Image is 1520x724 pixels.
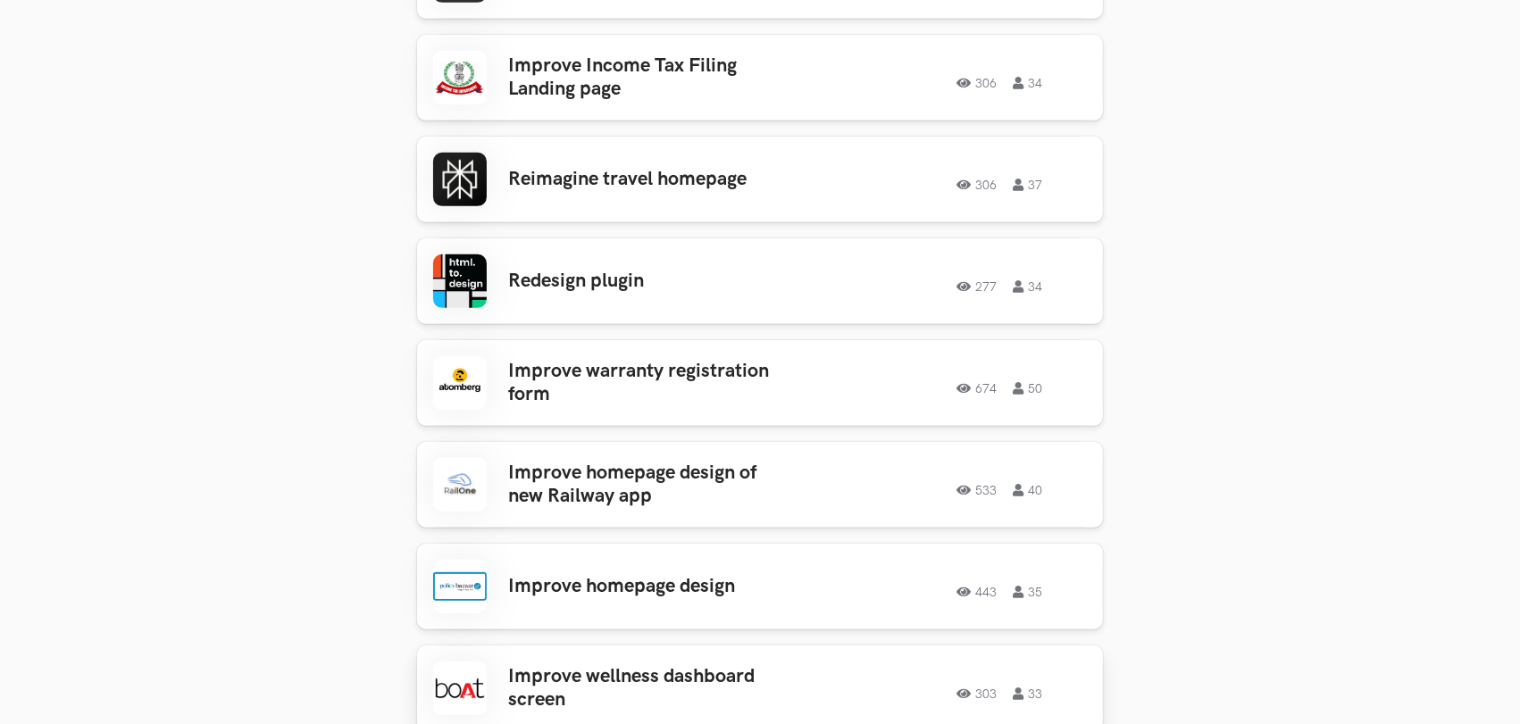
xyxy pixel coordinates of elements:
[1013,179,1042,191] span: 37
[956,586,997,598] span: 443
[956,77,997,89] span: 306
[1013,484,1042,496] span: 40
[956,382,997,395] span: 674
[956,179,997,191] span: 306
[508,360,787,407] h3: Improve warranty registration form
[417,137,1103,222] a: Reimagine travel homepage30637
[417,340,1103,426] a: Improve warranty registration form 674 50
[508,270,787,293] h3: Redesign plugin
[956,280,997,293] span: 277
[956,484,997,496] span: 533
[1013,586,1042,598] span: 35
[508,168,787,191] h3: Reimagine travel homepage
[1013,280,1042,293] span: 34
[1013,382,1042,395] span: 50
[508,575,787,598] h3: Improve homepage design
[417,544,1103,629] a: Improve homepage design 443 35
[1013,77,1042,89] span: 34
[508,665,787,712] h3: Improve wellness dashboard screen
[417,238,1103,324] a: Redesign plugin27734
[1013,687,1042,700] span: 33
[508,462,787,509] h3: Improve homepage design of new Railway app
[417,442,1103,528] a: Improve homepage design of new Railway app 533 40
[956,687,997,700] span: 303
[508,54,787,102] h3: Improve Income Tax Filing Landing page
[417,35,1103,121] a: Improve Income Tax Filing Landing page30634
